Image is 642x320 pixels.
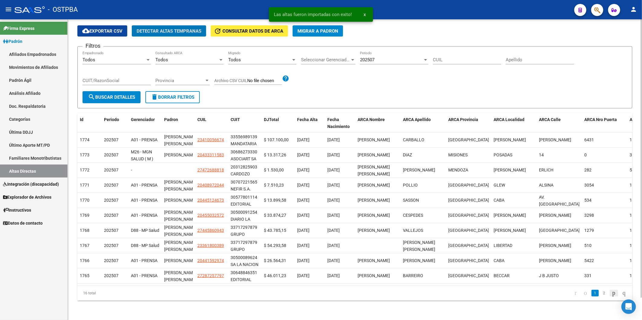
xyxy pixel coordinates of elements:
datatable-header-cell: Gerenciador [128,113,162,133]
div: EDITORIAL FERIAS Y CONGRESOS S A (02468) [231,269,259,282]
div: 16 total [77,286,187,301]
a: 1 [592,290,599,296]
span: [DATE] [297,137,310,142]
span: 1769 [80,213,89,218]
span: Integración (discapacidad) [3,181,59,187]
div: $ 13.899,58 [264,197,292,204]
span: CORREA ANGEL ADRIAN [403,240,435,252]
span: 202507 [104,183,118,187]
span: BECCAR [494,273,510,278]
span: BUENOS AIRES [448,183,489,187]
div: GRUPO MPSALUD S.A. [231,224,259,237]
span: RAMIRO VALENTIN [358,213,390,218]
div: $ 54.293,58 [264,242,292,249]
span: JUAN MARCOS [358,183,390,187]
span: LIBERTAD [494,243,512,248]
datatable-header-cell: ARCA Localidad [491,113,537,133]
span: CABA [494,198,504,203]
span: MENDOZA [448,168,468,172]
span: 202507 [104,228,118,233]
span: 202507 [104,152,118,157]
span: MISIONES [448,152,468,157]
span: MARCO [358,258,390,263]
span: 1856 [630,183,639,187]
span: A01 - PRENSA [131,213,157,218]
span: 1888 [630,228,639,233]
datatable-header-cell: CUIT [228,113,261,133]
div: NEFIR S.A. [231,179,259,191]
span: Consultar datos de ARCA [222,28,283,34]
span: 1774 [80,137,89,142]
span: 0 [584,152,587,157]
span: J B JUSTO [539,273,559,278]
span: Periodo [104,117,119,122]
span: 3298 [584,213,594,218]
span: MARIA BELEN [358,273,390,278]
datatable-header-cell: Id [77,113,102,133]
span: A01 - PRENSA [131,273,157,278]
span: GONZALEZ CATAN [494,137,526,142]
span: 202507 [104,168,118,172]
span: Archivo CSV CUIL [214,78,247,83]
span: 1643 [630,273,639,278]
span: DIAZ [403,152,412,157]
span: Fecha Alta [297,117,318,122]
span: [PERSON_NAME] [PERSON_NAME] [164,225,196,237]
span: 1767 [80,243,89,248]
span: [PERSON_NAME] [PERSON_NAME] [164,240,196,252]
div: $ 33.874,27 [264,212,292,219]
span: 1766 [80,258,89,263]
span: BUENOS AIRES [448,213,489,218]
span: FEDERICO [358,152,390,157]
button: Consultar datos de ARCA [211,25,288,37]
span: BUENOS AIRES [448,228,489,233]
span: POLLIO [403,183,418,187]
span: Explorador de Archivos [3,194,51,200]
span: COPPOLA [403,258,435,263]
span: Fecha Nacimiento [327,117,350,129]
span: ARCA Calle [539,117,561,122]
span: RAFAEL CALZADA [494,213,526,218]
span: AV. BOYACA [539,195,580,206]
span: GLEW [494,183,505,187]
span: 202507 [104,273,118,278]
button: Borrar Filtros [145,91,200,103]
div: 30648846351 [231,269,257,276]
span: [DATE] [327,258,340,263]
span: 202507 [104,198,118,203]
span: DARDO ROCHA [539,213,571,218]
span: [PERSON_NAME] [164,258,196,263]
span: [DATE] [327,273,340,278]
div: 33717297879 [231,239,257,246]
span: BUENOS AIRES [448,137,489,142]
datatable-header-cell: ARCA Nombre [355,113,400,133]
span: 1716 [630,243,639,248]
input: Archivo CSV CUIL [247,78,282,84]
span: 1773 [80,152,89,157]
datatable-header-cell: ARCA Apellido [400,113,446,133]
div: $ 7.510,23 [264,182,292,189]
li: page 2 [600,288,609,298]
span: 27445860943 [197,228,224,233]
span: ARCA Localidad [494,117,524,122]
span: FLORENCIO VARELA [494,228,526,233]
span: A01 - PRENSA [131,183,157,187]
div: 30577801114 [231,194,257,201]
span: Todos [155,57,168,62]
span: 1279 [584,228,594,233]
div: $ 43.785,15 [264,227,292,234]
span: CUELLO VALLADARES [403,168,435,172]
div: GRUPO MPSALUD S.A. [231,239,259,252]
span: - OSTPBA [48,3,78,16]
mat-icon: update [214,27,221,35]
span: ARCA Provincia [448,117,478,122]
mat-icon: search [88,93,95,101]
span: 510 [584,243,592,248]
mat-icon: cloud_download [82,27,89,34]
span: [DATE] [297,228,310,233]
div: $ 1.530,00 [264,167,292,174]
span: Datos de contacto [3,220,43,226]
datatable-header-cell: Fecha Alta [295,113,325,133]
li: page 1 [591,288,600,298]
span: 331 [584,273,592,278]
